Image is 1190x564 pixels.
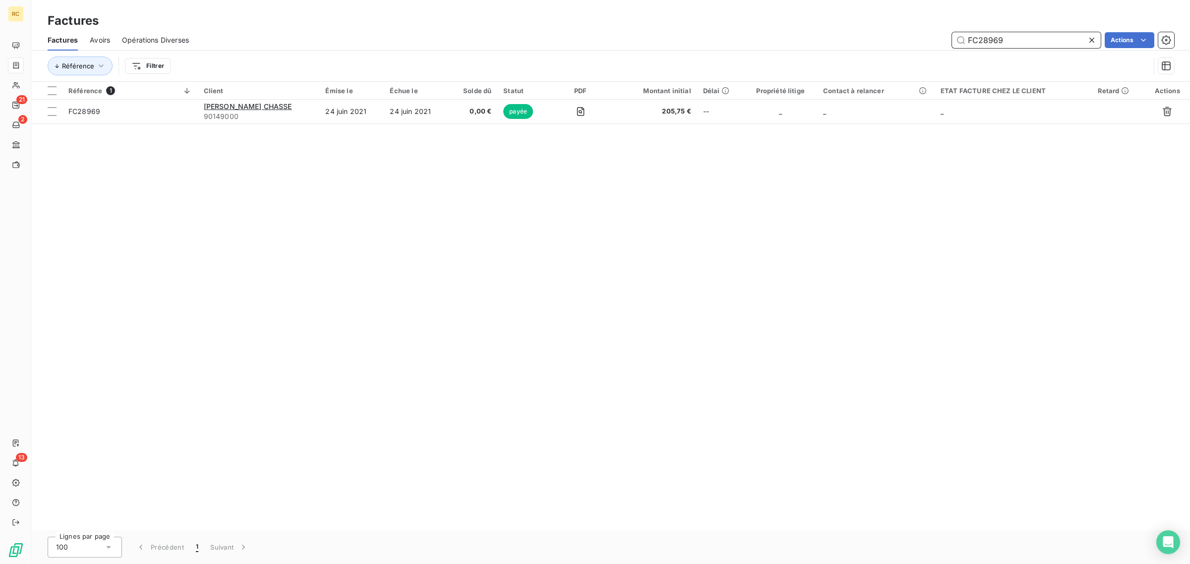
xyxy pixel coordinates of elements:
div: RC [8,6,24,22]
button: Actions [1105,32,1154,48]
div: Délai [703,87,738,95]
div: Propriété litige [750,87,811,95]
img: Logo LeanPay [8,542,24,558]
div: Montant initial [616,87,691,95]
div: Échue le [390,87,442,95]
span: 2 [18,115,27,124]
span: 205,75 € [616,107,691,116]
span: 21 [16,95,27,104]
span: 0,00 € [454,107,491,116]
div: Solde dû [454,87,491,95]
button: Précédent [130,537,190,558]
span: payée [503,104,533,119]
span: 90149000 [204,112,314,121]
span: Opérations Diverses [122,35,189,45]
span: Référence [62,62,94,70]
button: Suivant [204,537,254,558]
span: 100 [56,542,68,552]
button: Filtrer [125,58,171,74]
h3: Factures [48,12,99,30]
span: 1 [106,86,115,95]
td: 24 juin 2021 [319,100,384,123]
span: FC28969 [68,107,100,115]
div: Statut [503,87,545,95]
span: _ [823,107,826,115]
span: _ [779,107,782,115]
span: Référence [68,87,102,95]
div: Émise le [325,87,378,95]
span: 13 [16,453,27,462]
td: 24 juin 2021 [384,100,448,123]
div: Actions [1151,87,1184,95]
div: Open Intercom Messenger [1156,530,1180,554]
div: PDF [557,87,604,95]
div: ETAT FACTURE CHEZ LE CLIENT [941,87,1086,95]
input: Rechercher [952,32,1101,48]
span: Factures [48,35,78,45]
span: [PERSON_NAME] CHASSE [204,102,292,111]
span: 1 [196,542,198,552]
div: Contact à relancer [823,87,929,95]
button: 1 [190,537,204,558]
button: Référence [48,56,113,75]
div: Retard [1098,87,1139,95]
span: Avoirs [90,35,110,45]
td: -- [697,100,744,123]
div: Client [204,87,314,95]
span: _ [941,107,944,115]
